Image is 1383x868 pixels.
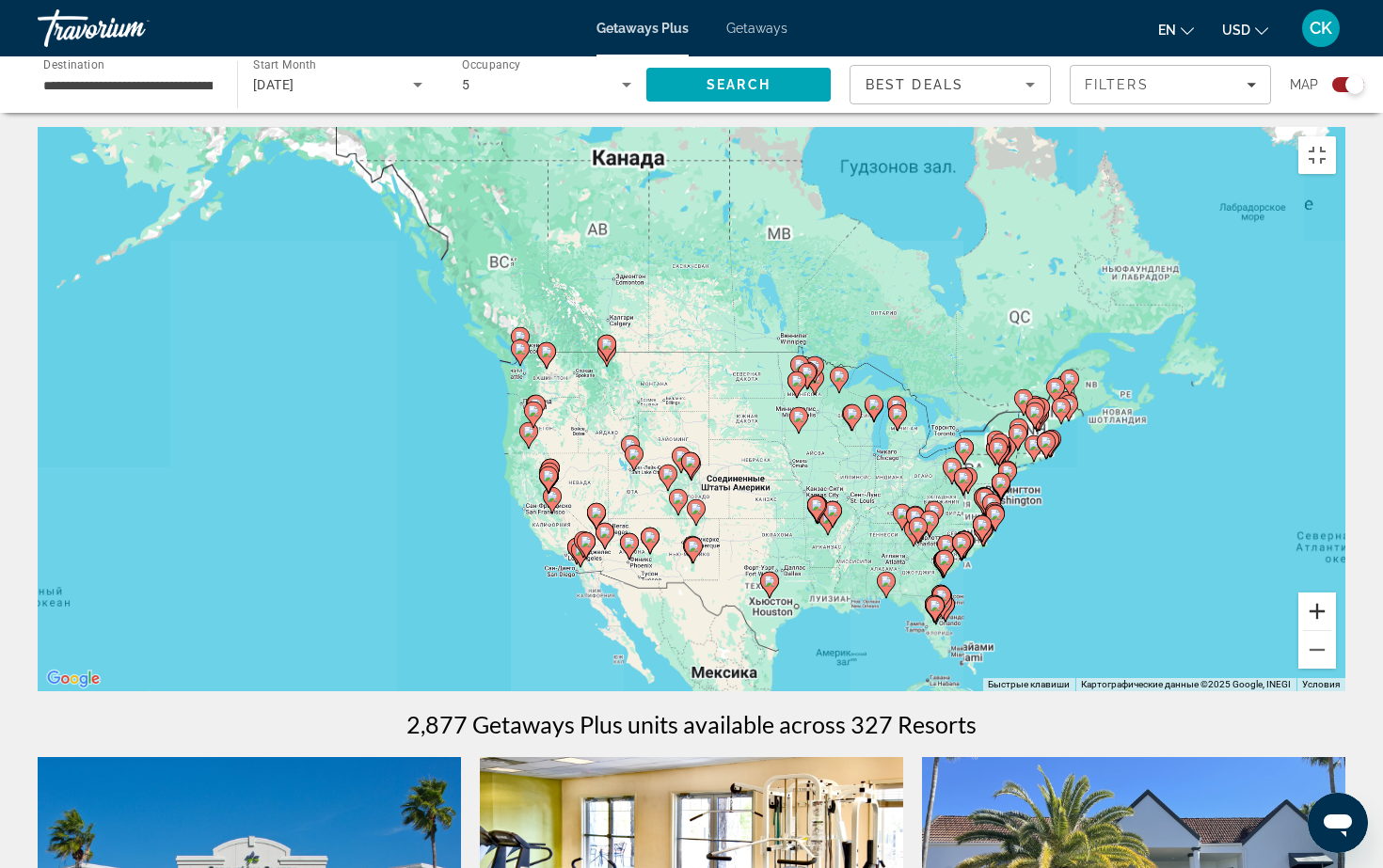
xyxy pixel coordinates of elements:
[406,710,977,738] h1: 2,877 Getaways Plus units available across 327 Resorts
[1158,16,1194,43] button: Change language
[1302,679,1340,689] a: Условия (ссылка откроется в новой вкладке)
[43,74,213,97] input: Select destination
[596,21,689,36] a: Getaways Plus
[1070,65,1271,104] button: Filters
[462,77,469,92] span: 5
[1308,793,1368,853] iframe: Кнопка запуска окна обмена сообщениями
[1298,631,1336,669] button: Уменьшить
[1298,592,1336,630] button: Увеличить
[726,21,787,36] a: Getaways
[866,77,963,92] span: Best Deals
[1296,8,1345,48] button: User Menu
[1290,71,1318,98] span: Map
[1310,19,1332,38] span: CK
[43,57,104,71] span: Destination
[1222,16,1268,43] button: Change currency
[1298,136,1336,174] button: Включить полноэкранный режим
[1158,23,1176,38] span: en
[42,667,104,691] img: Google
[42,667,104,691] a: Открыть эту область в Google Картах (в новом окне)
[253,77,294,92] span: [DATE]
[38,4,226,53] a: Travorium
[1222,23,1250,38] span: USD
[866,73,1035,96] mat-select: Sort by
[646,68,831,102] button: Search
[462,58,521,71] span: Occupancy
[1085,77,1149,92] span: Filters
[707,77,771,92] span: Search
[253,58,316,71] span: Start Month
[988,678,1070,691] button: Быстрые клавиши
[1081,679,1291,689] span: Картографические данные ©2025 Google, INEGI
